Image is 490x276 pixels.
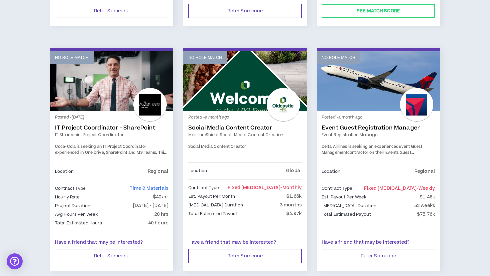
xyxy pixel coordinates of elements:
[322,144,399,149] span: Delta Airlines is seeking an experienced
[188,4,302,18] button: Refer Someone
[322,150,430,179] span: contractor on their Events Guest Management team. This a 40hrs/week position with 2-3 days in the...
[55,132,168,138] a: IT Sharepoint Project Coordinator
[188,193,235,200] p: Est. Payout Per Month
[55,239,168,246] p: Have a friend that may be interested?
[322,55,355,61] p: No Role Match
[7,253,23,269] div: Open Intercom Messenger
[414,168,435,175] p: Regional
[188,125,302,131] a: Social Media Content Creator
[322,202,376,209] p: [MEDICAL_DATA] Duration
[322,115,435,121] p: Posted - a month ago
[322,249,435,263] button: Refer Someone
[322,168,340,175] p: Location
[55,125,168,131] a: IT Project Coordinator - SharePoint
[322,239,435,246] p: Have a friend that may be interested?
[188,239,302,246] p: Have a friend that may be interested?
[50,51,173,111] a: No Role Match
[280,184,302,191] span: - monthly
[55,193,80,201] p: Hourly Rate
[188,55,222,61] p: No Role Match
[322,211,371,218] p: Total Estimated Payout
[280,201,302,209] p: 3 months
[188,210,238,217] p: Total Estimated Payout
[183,51,307,111] a: No Role Match
[55,144,167,173] span: Coca-Cola is seeking an IT Project Coordinator experienced in One Drive, SharePoint and MS Teams....
[55,168,74,175] p: Location
[317,51,440,111] a: No Role Match
[322,125,435,131] a: Event Guest Registration Manager
[148,168,168,175] p: Regional
[417,185,435,192] span: - weekly
[188,167,207,174] p: Location
[55,202,90,209] p: Project Duration
[55,4,168,18] button: Refer Someone
[133,202,168,209] p: [DATE] - [DATE]
[228,184,302,191] span: Fixed [MEDICAL_DATA]
[55,55,89,61] p: No Role Match
[364,185,435,192] span: Fixed [MEDICAL_DATA]
[417,211,435,218] p: $75.76k
[322,132,435,138] a: Event Registration Manager
[286,167,302,174] p: Global
[286,193,302,200] p: $1.66k
[322,185,353,192] p: Contract Type
[188,184,219,191] p: Contract Type
[188,201,243,209] p: [MEDICAL_DATA] Duration
[55,115,168,121] p: Posted - [DATE]
[420,193,435,201] p: $1.46k
[55,249,168,263] button: Refer Someone
[148,219,168,227] p: 40 hours
[55,211,98,218] p: Avg Hours Per Week
[414,202,435,209] p: 52 weeks
[154,211,168,218] p: 20 hrs
[188,115,302,121] p: Posted - a month ago
[322,193,366,201] p: Est. Payout Per Week
[188,132,302,138] a: MoistureShield Social Media Content Creation
[188,249,302,263] button: Refer Someone
[55,219,102,227] p: Total Estimated Hours
[322,4,435,18] button: See Match Score
[322,144,423,155] strong: Event Guest Management
[130,185,168,192] span: Time & Materials
[153,193,168,201] p: $40/hr
[55,185,86,192] p: Contract Type
[188,144,246,149] span: Social Media Content Creator
[286,210,302,217] p: $4.97k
